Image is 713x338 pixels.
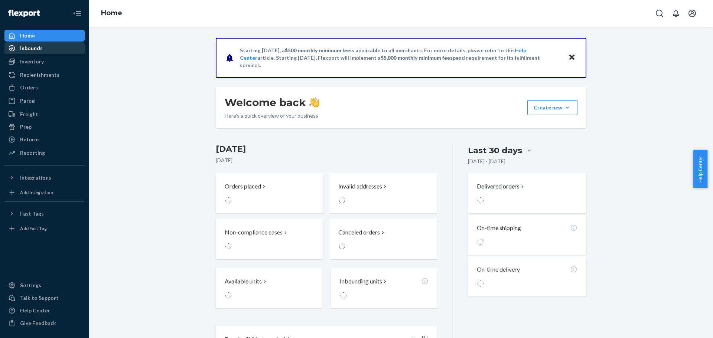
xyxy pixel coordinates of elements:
[240,47,561,69] p: Starting [DATE], a is applicable to all merchants. For more details, please refer to this article...
[4,108,85,120] a: Freight
[225,96,319,109] h1: Welcome back
[340,277,382,286] p: Inbounding units
[20,111,38,118] div: Freight
[668,6,683,21] button: Open notifications
[20,189,53,196] div: Add Integration
[20,58,44,65] div: Inventory
[477,182,525,191] button: Delivered orders
[225,182,261,191] p: Orders placed
[20,225,47,232] div: Add Fast Tag
[4,292,85,304] button: Talk to Support
[20,149,45,157] div: Reporting
[309,97,319,108] img: hand-wave emoji
[4,147,85,159] a: Reporting
[329,219,437,259] button: Canceled orders
[225,277,262,286] p: Available units
[329,173,437,213] button: Invalid addresses
[20,174,51,181] div: Integrations
[468,158,505,165] p: [DATE] - [DATE]
[20,123,32,131] div: Prep
[216,157,437,164] p: [DATE]
[225,112,319,119] p: Here’s a quick overview of your business
[4,279,85,291] a: Settings
[4,317,85,329] button: Give Feedback
[4,95,85,107] a: Parcel
[8,10,40,17] img: Flexport logo
[4,172,85,184] button: Integrations
[4,223,85,234] a: Add Fast Tag
[477,224,521,232] p: On-time shipping
[4,42,85,54] a: Inbounds
[652,6,667,21] button: Open Search Box
[4,56,85,68] a: Inventory
[4,187,85,198] a: Add Integration
[468,145,522,156] div: Last 30 days
[216,143,437,155] h3: [DATE]
[331,268,437,308] button: Inbounding units
[20,294,59,302] div: Talk to Support
[20,307,50,314] div: Help Center
[567,52,577,63] button: Close
[95,3,128,24] ol: breadcrumbs
[216,268,322,308] button: Available units
[216,219,323,259] button: Non-compliance cases
[693,150,707,188] button: Help Center
[20,45,43,52] div: Inbounds
[216,173,323,213] button: Orders placed
[685,6,700,21] button: Open account menu
[338,182,382,191] p: Invalid addresses
[225,228,283,237] p: Non-compliance cases
[20,84,38,91] div: Orders
[4,69,85,81] a: Replenishments
[70,6,85,21] button: Close Navigation
[527,100,577,115] button: Create new
[4,305,85,316] a: Help Center
[4,208,85,220] button: Fast Tags
[285,47,350,53] span: $500 monthly minimum fee
[381,55,450,61] span: $5,000 monthly minimum fee
[20,32,35,39] div: Home
[20,282,41,289] div: Settings
[477,265,520,274] p: On-time delivery
[20,210,44,217] div: Fast Tags
[20,319,56,327] div: Give Feedback
[20,97,36,105] div: Parcel
[20,71,59,79] div: Replenishments
[20,136,40,143] div: Returns
[338,228,380,237] p: Canceled orders
[101,9,122,17] a: Home
[4,82,85,93] a: Orders
[4,30,85,42] a: Home
[4,134,85,145] a: Returns
[4,121,85,133] a: Prep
